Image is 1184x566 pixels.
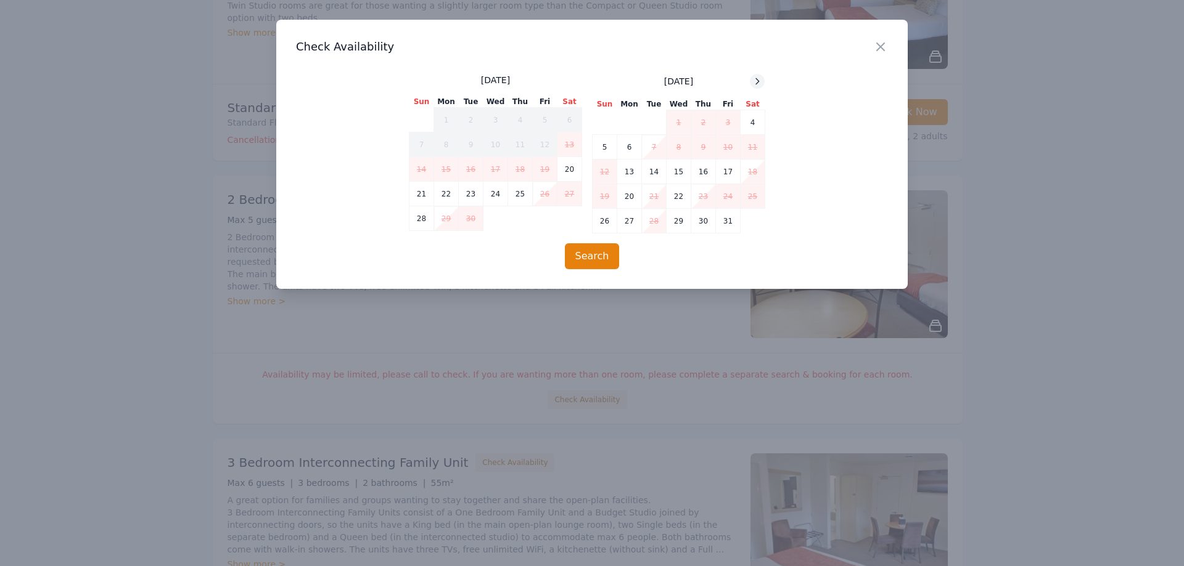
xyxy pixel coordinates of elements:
th: Wed [667,99,691,110]
td: 17 [483,157,508,182]
td: 7 [642,135,667,160]
th: Mon [434,96,459,108]
td: 6 [617,135,642,160]
td: 16 [459,157,483,182]
td: 20 [557,157,582,182]
td: 29 [434,206,459,231]
td: 8 [434,132,459,157]
td: 17 [716,160,741,184]
td: 20 [617,184,642,209]
td: 3 [483,108,508,132]
td: 24 [716,184,741,209]
th: Fri [716,99,741,110]
th: Fri [533,96,557,108]
td: 25 [508,182,533,206]
td: 22 [667,184,691,209]
th: Tue [459,96,483,108]
td: 15 [434,157,459,182]
td: 6 [557,108,582,132]
th: Sat [741,99,765,110]
td: 2 [459,108,483,132]
td: 11 [741,135,765,160]
td: 14 [642,160,667,184]
th: Mon [617,99,642,110]
td: 5 [593,135,617,160]
th: Sun [593,99,617,110]
th: Thu [691,99,716,110]
td: 30 [691,209,716,233]
th: Sat [557,96,582,108]
span: [DATE] [481,74,510,86]
h3: Check Availability [296,39,888,54]
td: 19 [533,157,557,182]
td: 28 [642,209,667,233]
td: 13 [617,160,642,184]
td: 12 [593,160,617,184]
th: Wed [483,96,508,108]
td: 31 [716,209,741,233]
td: 29 [667,209,691,233]
td: 12 [533,132,557,157]
td: 26 [533,182,557,206]
td: 3 [716,110,741,135]
td: 26 [593,209,617,233]
td: 23 [691,184,716,209]
td: 14 [409,157,434,182]
td: 28 [409,206,434,231]
td: 8 [667,135,691,160]
td: 21 [409,182,434,206]
td: 10 [716,135,741,160]
td: 4 [741,110,765,135]
td: 4 [508,108,533,132]
td: 1 [667,110,691,135]
td: 27 [557,182,582,206]
td: 18 [508,157,533,182]
td: 5 [533,108,557,132]
td: 27 [617,209,642,233]
td: 9 [691,135,716,160]
td: 13 [557,132,582,157]
td: 24 [483,182,508,206]
th: Thu [508,96,533,108]
td: 11 [508,132,533,157]
td: 15 [667,160,691,184]
td: 25 [741,184,765,209]
td: 19 [593,184,617,209]
button: Search [565,243,620,269]
td: 10 [483,132,508,157]
td: 21 [642,184,667,209]
td: 1 [434,108,459,132]
th: Sun [409,96,434,108]
td: 18 [741,160,765,184]
td: 22 [434,182,459,206]
th: Tue [642,99,667,110]
td: 2 [691,110,716,135]
td: 30 [459,206,483,231]
td: 16 [691,160,716,184]
td: 7 [409,132,434,157]
td: 9 [459,132,483,157]
span: [DATE] [664,75,693,87]
td: 23 [459,182,483,206]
